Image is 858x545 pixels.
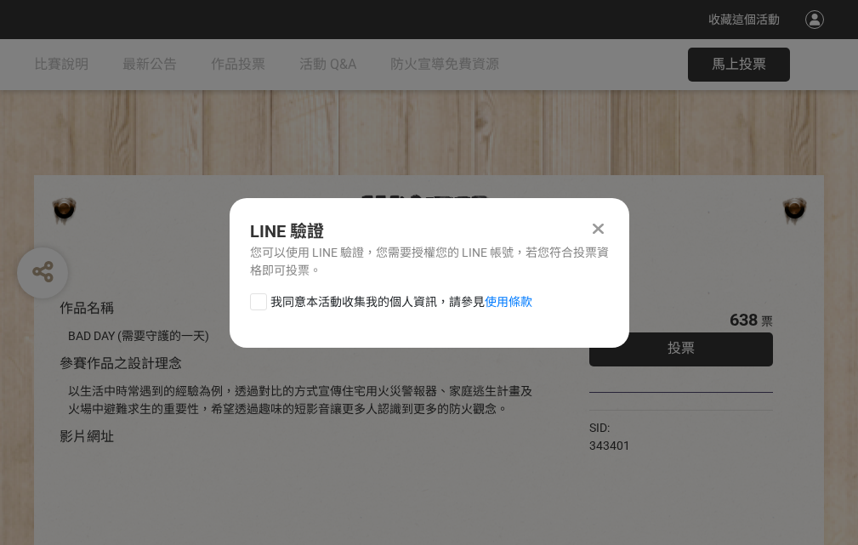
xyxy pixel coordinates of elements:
[122,56,177,72] span: 最新公告
[60,355,182,372] span: 參賽作品之設計理念
[68,327,538,345] div: BAD DAY (需要守護的一天)
[730,309,758,330] span: 638
[668,340,695,356] span: 投票
[211,56,265,72] span: 作品投票
[68,383,538,418] div: 以生活中時常遇到的經驗為例，透過對比的方式宣傳住宅用火災警報器、家庭逃生計畫及火場中避難求生的重要性，希望透過趣味的短影音讓更多人認識到更多的防火觀念。
[688,48,790,82] button: 馬上投票
[60,429,114,445] span: 影片網址
[299,39,356,90] a: 活動 Q&A
[485,295,532,309] a: 使用條款
[34,39,88,90] a: 比賽說明
[250,244,609,280] div: 您可以使用 LINE 驗證，您需要授權您的 LINE 帳號，若您符合投票資格即可投票。
[634,419,719,436] iframe: Facebook Share
[589,421,630,452] span: SID: 343401
[34,56,88,72] span: 比賽說明
[761,315,773,328] span: 票
[270,293,532,311] span: 我同意本活動收集我的個人資訊，請參見
[211,39,265,90] a: 作品投票
[708,13,780,26] span: 收藏這個活動
[390,39,499,90] a: 防火宣導免費資源
[122,39,177,90] a: 最新公告
[299,56,356,72] span: 活動 Q&A
[60,300,114,316] span: 作品名稱
[712,56,766,72] span: 馬上投票
[250,219,609,244] div: LINE 驗證
[390,56,499,72] span: 防火宣導免費資源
